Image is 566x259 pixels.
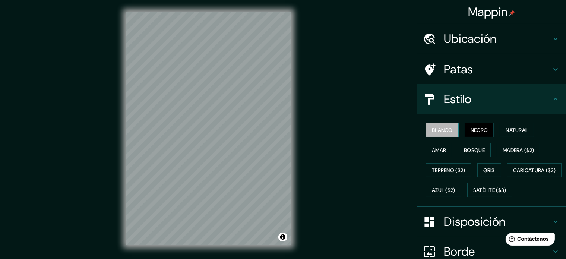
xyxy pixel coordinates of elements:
font: Gris [484,167,495,174]
font: Caricatura ($2) [513,167,556,174]
font: Natural [506,127,528,133]
button: Amar [426,143,452,157]
div: Disposición [417,207,566,237]
button: Azul ($2) [426,183,461,197]
font: Mappin [468,4,508,20]
font: Bosque [464,147,485,154]
font: Disposición [444,214,505,230]
div: Patas [417,54,566,84]
div: Ubicación [417,24,566,54]
font: Blanco [432,127,453,133]
button: Satélite ($3) [467,183,512,197]
font: Madera ($2) [503,147,534,154]
font: Azul ($2) [432,187,455,194]
img: pin-icon.png [509,10,515,16]
button: Bosque [458,143,491,157]
button: Caricatura ($2) [507,163,562,177]
iframe: Lanzador de widgets de ayuda [500,230,558,251]
font: Terreno ($2) [432,167,465,174]
button: Madera ($2) [497,143,540,157]
font: Ubicación [444,31,497,47]
font: Negro [471,127,488,133]
font: Patas [444,61,473,77]
button: Terreno ($2) [426,163,471,177]
font: Satélite ($3) [473,187,506,194]
button: Activar o desactivar atribución [278,233,287,241]
font: Estilo [444,91,472,107]
button: Gris [477,163,501,177]
button: Natural [500,123,534,137]
font: Amar [432,147,446,154]
button: Blanco [426,123,459,137]
button: Negro [465,123,494,137]
canvas: Mapa [126,12,291,245]
div: Estilo [417,84,566,114]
